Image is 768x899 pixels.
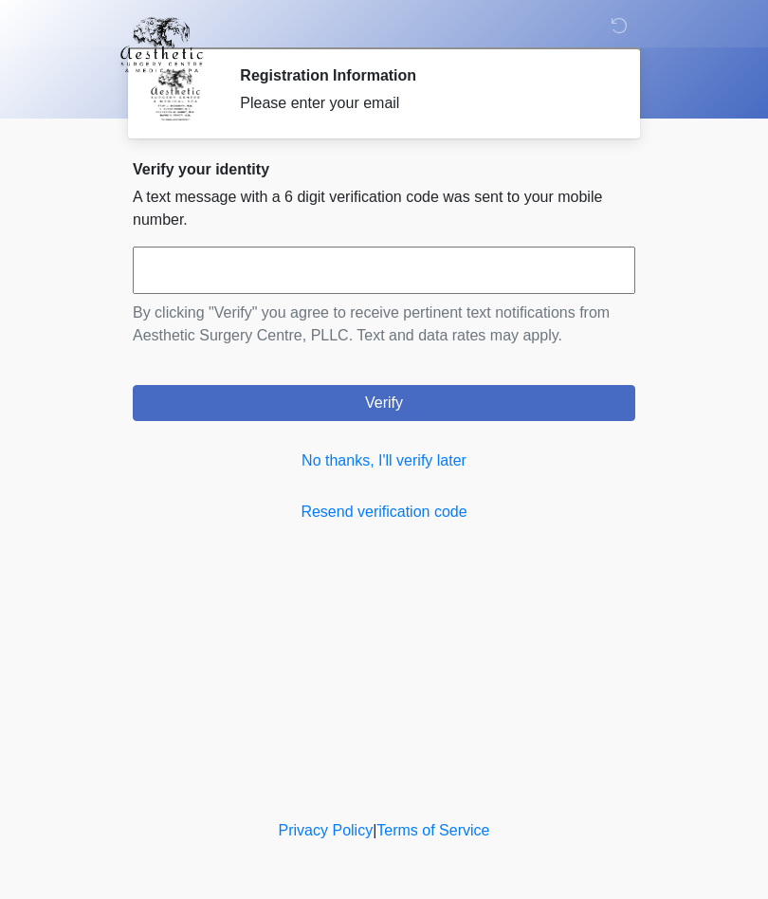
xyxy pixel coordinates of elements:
[240,92,607,115] div: Please enter your email
[133,449,635,472] a: No thanks, I'll verify later
[133,302,635,347] p: By clicking "Verify" you agree to receive pertinent text notifications from Aesthetic Surgery Cen...
[373,822,376,838] a: |
[147,66,204,123] img: Agent Avatar
[279,822,374,838] a: Privacy Policy
[133,186,635,231] p: A text message with a 6 digit verification code was sent to your mobile number.
[133,385,635,421] button: Verify
[114,14,210,75] img: Aesthetic Surgery Centre, PLLC Logo
[133,160,635,178] h2: Verify your identity
[133,501,635,523] a: Resend verification code
[376,822,489,838] a: Terms of Service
